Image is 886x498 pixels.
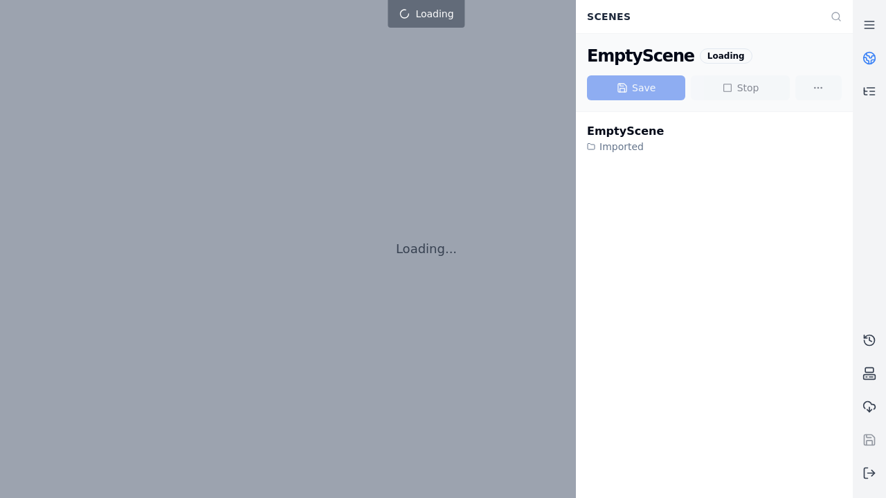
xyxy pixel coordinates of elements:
div: Loading [700,48,752,64]
span: Loading [415,7,453,21]
div: EmptyScene [587,45,694,67]
div: Imported [587,140,664,154]
p: Loading... [396,239,457,259]
div: EmptyScene [587,123,664,140]
div: Scenes [579,3,822,30]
